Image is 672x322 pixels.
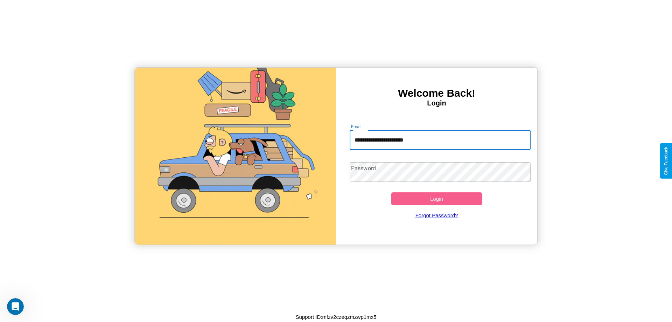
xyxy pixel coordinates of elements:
img: gif [135,68,336,245]
button: Login [391,192,482,205]
h3: Welcome Back! [336,87,537,99]
iframe: Intercom live chat [7,298,24,315]
label: Email [351,124,362,130]
a: Forgot Password? [346,205,527,225]
h4: Login [336,99,537,107]
div: Give Feedback [664,147,668,175]
p: Support ID: mfzv2czeqzmzwp1mx5 [296,312,377,322]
